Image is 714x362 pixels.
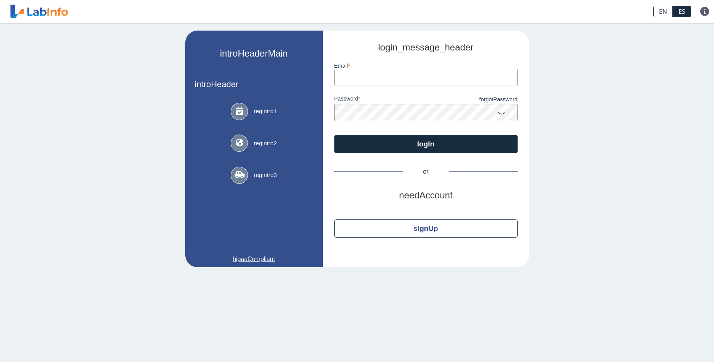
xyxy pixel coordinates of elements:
label: password [334,96,426,104]
a: ES [673,6,691,17]
span: regIntro1 [254,107,277,116]
h2: introHeaderMain [220,48,288,59]
label: email [334,63,518,69]
span: regIntro3 [254,171,277,180]
h2: needAccount [334,190,518,201]
span: or [403,167,449,176]
h3: introHeader [195,80,313,89]
button: signUp [334,219,518,238]
iframe: Help widget launcher [646,332,706,354]
h2: login_message_header [334,42,518,53]
a: hipaaCompliant [195,255,313,264]
button: logIn [334,135,518,153]
span: regIntro2 [254,139,277,148]
a: forgotPassword [426,96,518,104]
a: EN [653,6,673,17]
